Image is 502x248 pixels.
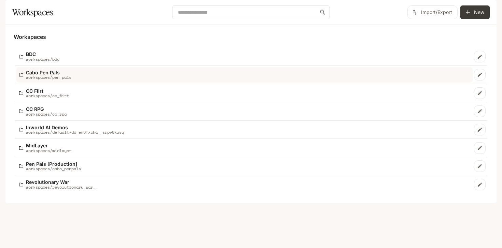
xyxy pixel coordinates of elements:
[16,140,473,156] a: MidLayerworkspaces/midlayer
[26,166,81,171] p: workspaces/cabo_penpals
[474,69,486,81] a: Edit workspace
[407,5,458,19] button: Import/Export
[16,122,473,137] a: Inworld AI Demosworkspaces/default-dd_em6fxzha__srpv8xzsq
[26,52,59,57] p: BDC
[16,49,473,64] a: BDCworkspaces/bdc
[16,86,473,101] a: CC Flirtworkspaces/cc_flirt
[26,75,71,79] p: workspaces/pen_pals
[26,88,69,93] p: CC Flirt
[474,87,486,99] a: Edit workspace
[26,185,98,189] p: workspaces/revolutionary_war__
[474,142,486,154] a: Edit workspace
[26,57,59,61] p: workspaces/bdc
[26,148,71,153] p: workspaces/midlayer
[26,161,81,166] p: Pen Pals [Production]
[474,51,486,62] a: Edit workspace
[26,106,67,112] p: CC RPG
[16,104,473,119] a: CC RPGworkspaces/cc_rpg
[26,112,67,116] p: workspaces/cc_rpg
[16,67,473,83] a: Cabo Pen Palsworkspaces/pen_pals
[474,160,486,172] a: Edit workspace
[26,70,71,75] p: Cabo Pen Pals
[474,124,486,135] a: Edit workspace
[460,5,490,19] button: Create workspace
[474,105,486,117] a: Edit workspace
[16,159,473,174] a: Pen Pals [Production]workspaces/cabo_penpals
[26,130,124,134] p: workspaces/default-dd_em6fxzha__srpv8xzsq
[14,33,488,41] h5: Workspaces
[26,125,124,130] p: Inworld AI Demos
[26,143,71,148] p: MidLayer
[12,5,53,19] h1: Workspaces
[26,93,69,98] p: workspaces/cc_flirt
[16,177,473,192] a: Revolutionary Warworkspaces/revolutionary_war__
[474,179,486,190] a: Edit workspace
[26,179,98,185] p: Revolutionary War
